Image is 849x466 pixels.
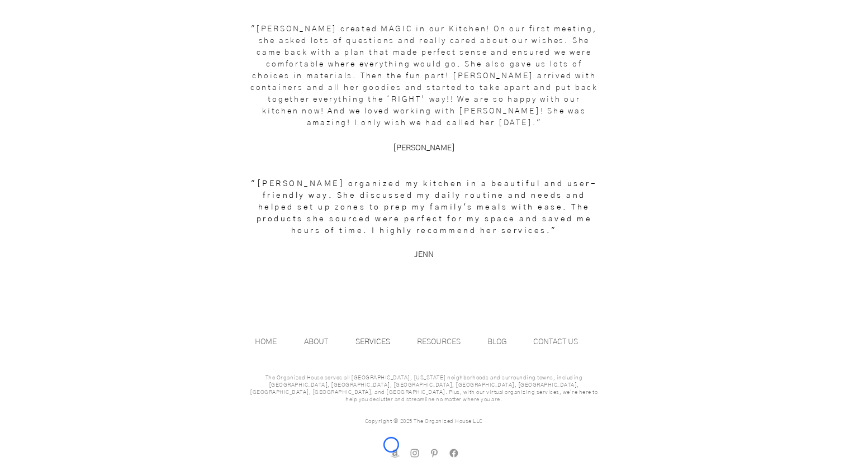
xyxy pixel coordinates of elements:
[390,448,459,459] ul: Social Bar
[250,334,299,350] a: HOME
[482,334,513,350] p: BLOG
[482,334,528,350] a: BLOG
[412,334,482,350] a: RESOURCES
[365,419,483,424] span: Copyright © 2025 The Organized House LLC
[429,448,440,459] img: Pinterest
[528,334,600,350] a: CONTACT US
[250,25,598,127] span: "[PERSON_NAME] created MAGIC in our Kitchen! On our first meeting, she asked lots of questions an...
[393,144,456,152] span: [PERSON_NAME]
[448,448,459,459] img: facebook
[299,334,350,350] a: ABOUT
[350,334,396,350] p: SERVICES
[250,334,600,350] nav: Site
[415,251,434,259] span: JENN
[252,180,597,235] span: "[PERSON_NAME] organized my kitchen in a beautiful and user-friendly way. She discussed my daily ...
[250,375,598,402] span: The Organized House serves all [GEOGRAPHIC_DATA], [US_STATE] neighborhoods and surrounding towns,...
[528,334,584,350] p: CONTACT US
[409,448,420,459] img: Instagram
[299,334,334,350] p: ABOUT
[390,448,401,459] img: amazon store front
[250,334,283,350] p: HOME
[412,334,467,350] p: RESOURCES
[350,334,412,350] a: SERVICES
